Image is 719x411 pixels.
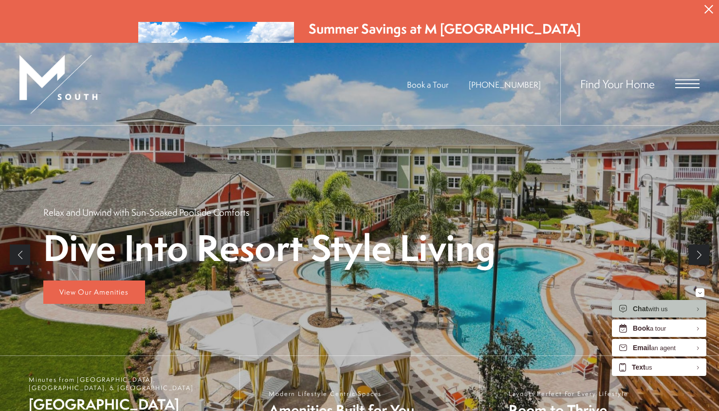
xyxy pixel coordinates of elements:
[309,41,581,72] p: We're Offering Up To ONE MONTH FREE on Select Homes For A Limited Time!* Call Our Friendly Leasin...
[580,76,655,92] a: Find Your Home
[309,19,581,38] div: Summer Savings at M [GEOGRAPHIC_DATA]
[509,390,628,398] span: Layouts Perfect For Every Lifestyle
[43,280,145,304] a: View Our Amenities
[469,79,541,90] span: [PHONE_NUMBER]
[43,206,249,219] p: Relax and Unwind with Sun-Soaked Poolside Comforts
[675,80,700,89] button: Open Menu
[59,287,129,297] span: View Our Amenities
[43,228,496,267] p: Dive Into Resort Style Living
[689,244,709,265] a: Next
[469,79,541,90] a: Call Us at 813-570-8014
[407,79,448,90] a: Book a Tour
[19,55,97,113] img: MSouth
[269,390,414,398] span: Modern Lifestyle Centric Spaces
[10,244,30,265] a: Previous
[29,375,230,392] span: Minutes from [GEOGRAPHIC_DATA], [GEOGRAPHIC_DATA], & [GEOGRAPHIC_DATA]
[138,22,294,113] img: Summer Savings at M South Apartments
